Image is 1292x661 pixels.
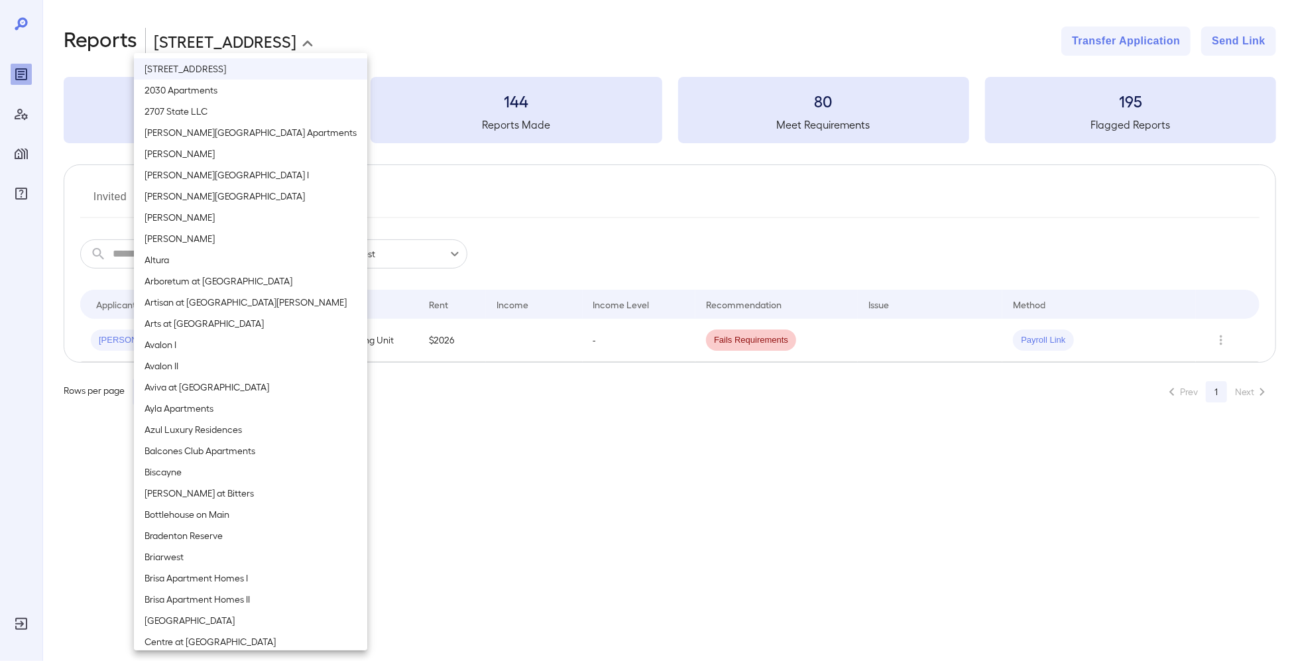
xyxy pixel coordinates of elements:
li: Altura [134,249,367,270]
li: Centre at [GEOGRAPHIC_DATA] [134,631,367,652]
li: [GEOGRAPHIC_DATA] [134,610,367,631]
li: Bradenton Reserve [134,525,367,546]
li: Arts at [GEOGRAPHIC_DATA] [134,313,367,334]
li: 2030 Apartments [134,80,367,101]
li: Briarwest [134,546,367,568]
li: Ayla Apartments [134,398,367,419]
li: [STREET_ADDRESS] [134,58,367,80]
li: Avalon II [134,355,367,377]
li: Brisa Apartment Homes II [134,589,367,610]
li: [PERSON_NAME] [134,228,367,249]
li: [PERSON_NAME][GEOGRAPHIC_DATA] I [134,164,367,186]
li: 2707 State LLC [134,101,367,122]
li: [PERSON_NAME][GEOGRAPHIC_DATA] Apartments [134,122,367,143]
li: Bottlehouse on Main [134,504,367,525]
li: [PERSON_NAME] [134,143,367,164]
li: Aviva at [GEOGRAPHIC_DATA] [134,377,367,398]
li: [PERSON_NAME] [134,207,367,228]
li: Avalon I [134,334,367,355]
li: Arboretum at [GEOGRAPHIC_DATA] [134,270,367,292]
li: [PERSON_NAME][GEOGRAPHIC_DATA] [134,186,367,207]
li: Biscayne [134,461,367,483]
li: [PERSON_NAME] at Bitters [134,483,367,504]
li: Brisa Apartment Homes I [134,568,367,589]
li: Artisan at [GEOGRAPHIC_DATA][PERSON_NAME] [134,292,367,313]
li: Azul Luxury Residences [134,419,367,440]
li: Balcones Club Apartments [134,440,367,461]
